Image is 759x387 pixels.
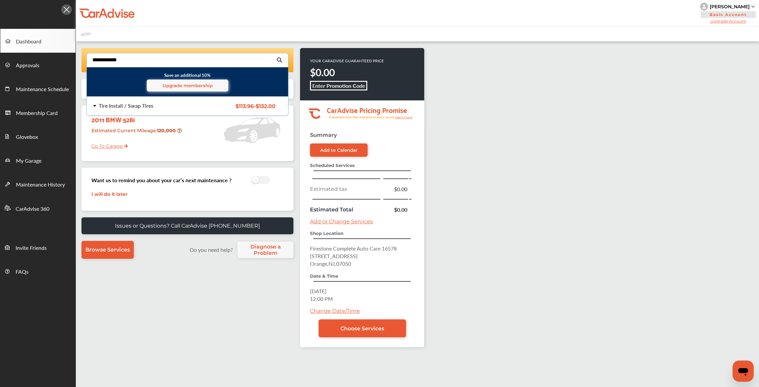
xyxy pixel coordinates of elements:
[310,132,337,138] strong: Summary
[86,125,183,142] div: Estimated Current Mileage :
[186,246,236,253] label: Do you need help?
[310,308,360,314] a: Change Date/Time
[751,6,755,8] img: sCxJUJ+qAmfqhQGDUl18vwLg4ZYJ6CxN7XmbOMBAAAAAElFTkSuQmCC
[312,82,365,89] b: Enter Promotion Code
[0,100,76,124] a: Membership Card
[81,241,134,259] a: Browse Services
[308,204,382,215] td: Estimated Total
[91,176,231,184] h3: Want us to remind you about your car’s next maintenance ?
[91,191,127,197] a: I will do it later
[0,29,76,53] a: Dashboard
[0,148,76,172] a: My Garage
[310,245,397,252] span: Firestone Complete Auto Care 16578
[310,218,373,225] a: Add or Change Services
[310,58,384,64] p: YOUR CARADVISE GUARANTEED PRICE
[320,147,358,153] div: Add to Calendar
[99,103,153,108] div: Tire Install / Swap Tires
[319,319,406,337] a: Choose Services
[733,360,754,382] iframe: Button to launch messaging window
[147,80,228,91] a: Upgrade membership
[310,260,351,267] span: Orange , NJ , 07050
[395,115,412,119] tspan: Learn more
[308,184,382,194] td: Estimated tax
[0,124,76,148] a: Glovebox
[0,172,76,196] a: Maintenance History
[115,223,260,229] p: Issues or Questions? Call CarAdvise [PHONE_NUMBER]
[16,244,47,252] span: Invite Friends
[310,143,368,157] a: Add to Calendar
[382,204,409,215] td: $0.00
[16,268,28,276] span: FAQs
[92,72,283,91] small: Save an additional 10%
[16,205,49,213] span: CarAdvise 360
[61,4,72,15] img: Icon.5fd9dcc7.svg
[310,252,358,260] span: [STREET_ADDRESS]
[382,184,409,194] td: $0.00
[16,109,58,118] span: Membership Card
[340,325,384,332] span: Choose Services
[0,77,76,100] a: Maintenance Schedule
[163,83,213,88] span: Upgrade membership
[16,133,38,141] span: Glovebox
[701,11,756,18] span: Basic Account
[310,163,355,168] strong: Scheduled Services
[310,287,327,295] span: [DATE]
[241,244,290,256] span: Diagnose a Problem
[329,115,395,119] tspan: Guaranteed lower than retail price on every service.
[16,157,41,165] span: My Garage
[310,273,338,279] strong: Date & Time
[237,242,293,258] a: Diagnose a Problem
[16,181,65,189] span: Maintenance History
[16,85,69,94] span: Maintenance Schedule
[224,109,280,152] img: placeholder_car.5a1ece94.svg
[16,37,41,46] span: Dashboard
[86,109,183,125] div: 2011 BMW 528i
[85,247,130,253] span: Browse Services
[310,295,333,303] span: 12:00 PM
[86,138,128,151] a: Go To Garage
[310,65,335,79] strong: $0.00
[235,103,276,109] span: $113.96 - $132.00
[81,217,293,234] a: Issues or Questions? Call CarAdvise [PHONE_NUMBER]
[700,19,756,24] span: Upgrade Account
[327,104,407,116] tspan: CarAdvise Pricing Promise
[310,231,343,236] strong: Shop Location
[157,128,177,134] strong: 120,000
[710,4,750,10] div: [PERSON_NAME]
[16,61,39,70] span: Approvals
[81,30,91,38] img: placeholder_car.fcab19be.svg
[700,3,708,11] img: knH8PDtVvWoAbQRylUukY18CTiRevjo20fAtgn5MLBQj4uumYvk2MzTtcAIzfGAtb1XOLVMAvhLuqoNAbL4reqehy0jehNKdM...
[0,53,76,77] a: Approvals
